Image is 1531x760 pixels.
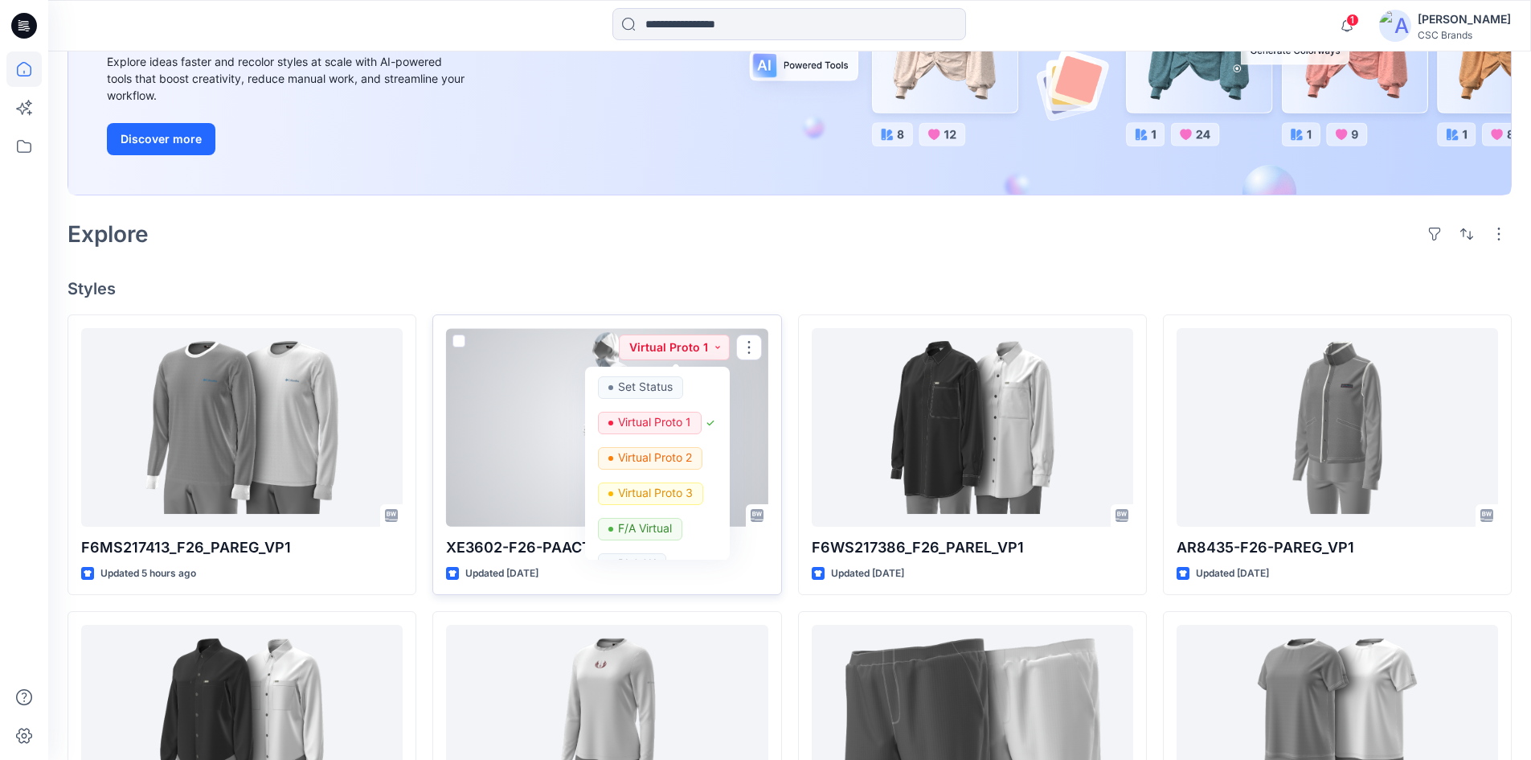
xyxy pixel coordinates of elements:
div: Explore ideas faster and recolor styles at scale with AI-powered tools that boost creativity, red... [107,53,469,104]
a: F6WS217386_F26_PAREL_VP1 [812,328,1133,527]
h2: Explore [68,221,149,247]
p: Virtual Proto 3 [618,483,693,503]
p: AR8435-F26-PAREG_VP1 [1177,536,1498,559]
p: Updated [DATE] [465,565,538,582]
div: CSC Brands [1418,29,1511,41]
p: Updated [DATE] [1196,565,1269,582]
img: avatar [1379,10,1411,42]
h4: Styles [68,279,1512,298]
p: XE3602-F26-PAACT_VP1 [446,536,768,559]
p: Updated 5 hours ago [100,565,196,582]
p: F/A Virtual [618,518,672,539]
button: Discover more [107,123,215,155]
div: [PERSON_NAME] [1418,10,1511,29]
p: F6MS217413_F26_PAREG_VP1 [81,536,403,559]
span: 1 [1346,14,1359,27]
a: AR8435-F26-PAREG_VP1 [1177,328,1498,527]
p: F6WS217386_F26_PAREL_VP1 [812,536,1133,559]
p: BLOCK [618,553,656,574]
a: XE3602-F26-PAACT_VP1 [446,328,768,527]
a: F6MS217413_F26_PAREG_VP1 [81,328,403,527]
p: Set Status [618,376,673,397]
p: Virtual Proto 1 [618,412,691,433]
a: Discover more [107,123,469,155]
p: Updated [DATE] [831,565,904,582]
p: Virtual Proto 2 [618,447,692,468]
